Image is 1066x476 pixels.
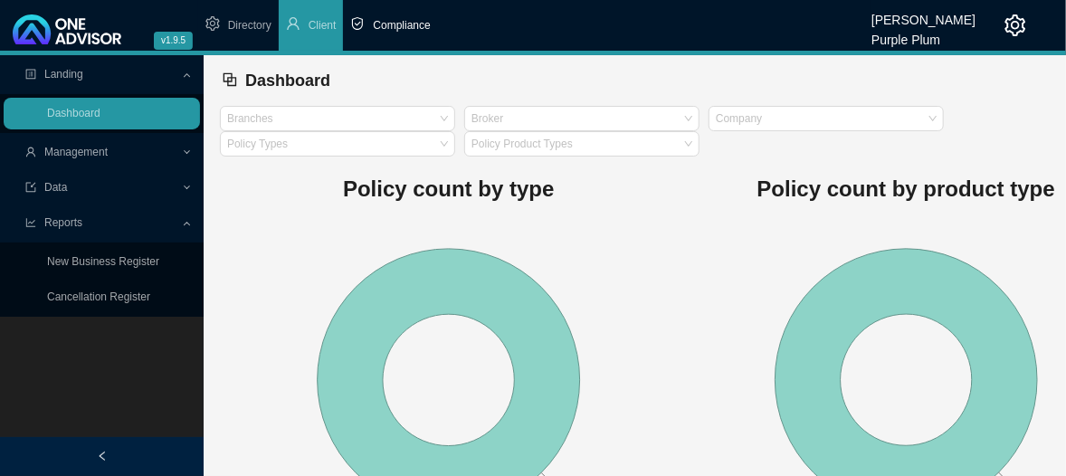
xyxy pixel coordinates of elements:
span: Data [44,181,67,194]
span: line-chart [25,217,36,228]
span: block [222,71,238,88]
h1: Policy count by type [220,171,678,207]
a: Cancellation Register [47,290,150,303]
a: New Business Register [47,255,159,268]
span: v1.9.5 [154,32,193,50]
span: user [286,16,300,31]
a: Dashboard [47,107,100,119]
div: Purple Plum [871,24,976,44]
span: setting [1004,14,1026,36]
span: Compliance [373,19,430,32]
span: Dashboard [245,71,330,90]
img: 2df55531c6924b55f21c4cf5d4484680-logo-light.svg [13,14,121,44]
span: setting [205,16,220,31]
span: Directory [228,19,271,32]
span: Client [309,19,337,32]
span: Reports [44,216,82,229]
span: import [25,182,36,193]
span: Management [44,146,108,158]
span: safety [350,16,365,31]
span: Landing [44,68,83,81]
span: left [97,451,108,462]
div: [PERSON_NAME] [871,5,976,24]
span: user [25,147,36,157]
span: profile [25,69,36,80]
